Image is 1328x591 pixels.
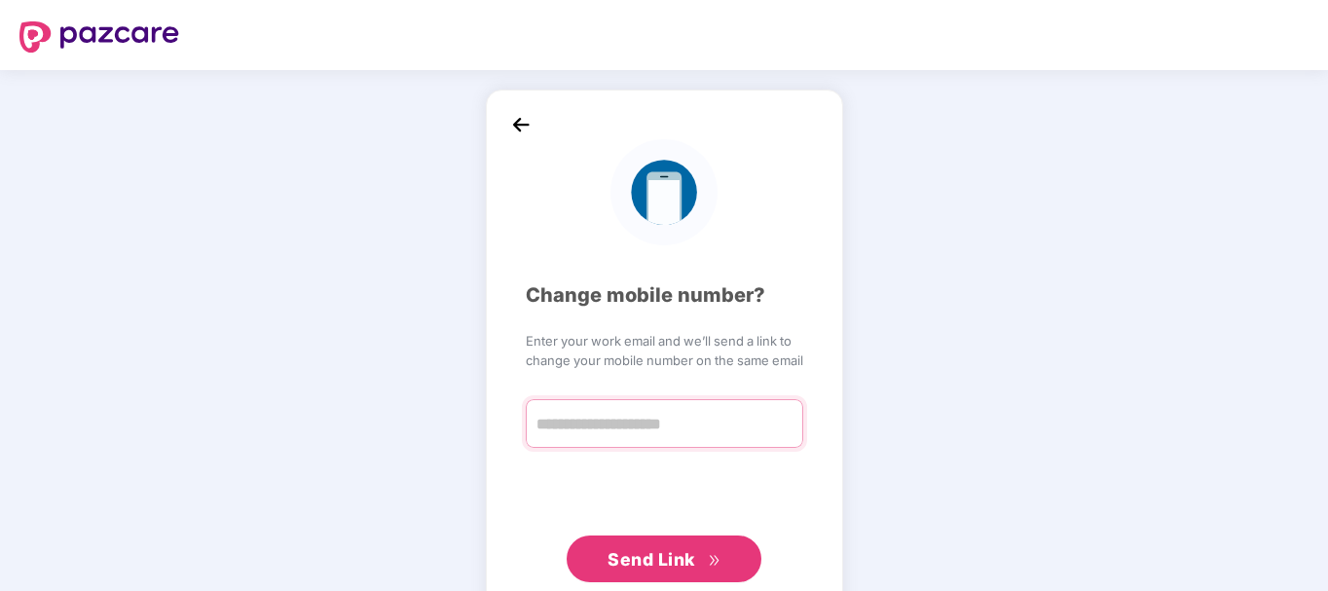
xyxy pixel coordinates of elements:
span: change your mobile number on the same email [526,351,803,370]
img: back_icon [506,110,535,139]
span: double-right [708,554,720,567]
button: Send Linkdouble-right [567,536,761,582]
span: Enter your work email and we’ll send a link to [526,331,803,351]
span: Send Link [608,549,695,570]
img: logo [610,139,717,245]
div: Change mobile number? [526,280,803,311]
img: logo [19,21,179,53]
